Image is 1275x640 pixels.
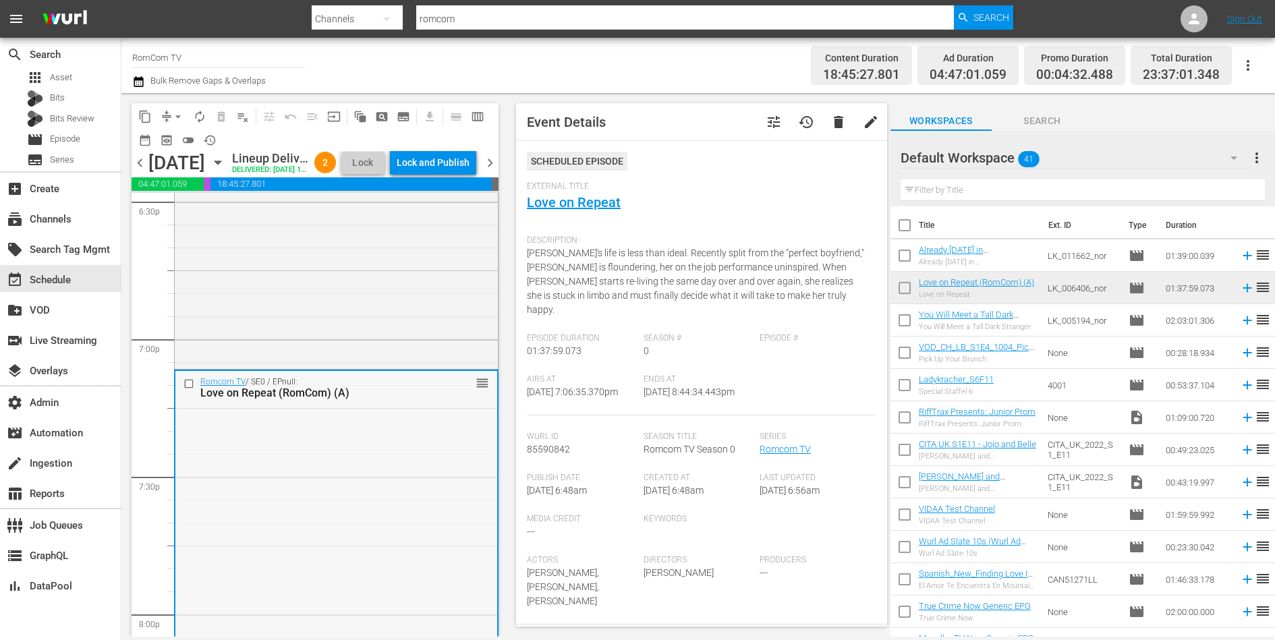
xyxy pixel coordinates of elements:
[823,49,900,67] div: Content Duration
[760,567,768,578] span: ---
[527,345,582,356] span: 01:37:59.073
[919,206,1040,244] th: Title
[397,150,470,175] div: Lock and Publish
[132,154,148,171] span: chevron_left
[1255,279,1271,295] span: reorder
[919,581,1037,590] div: El Amor Te Encuentra En Mountain View
[527,386,618,397] span: [DATE] 7:06:35.370pm
[1143,67,1220,83] span: 23:37:01.348
[7,272,23,288] span: Schedule
[1042,272,1123,304] td: LK_006406_nor
[1160,369,1235,401] td: 00:53:37.104
[1042,531,1123,563] td: None
[414,103,441,129] span: Download as CSV
[1240,604,1255,619] svg: Add to Schedule
[1042,434,1123,466] td: CITA_UK_2022_S1_E11
[467,106,488,127] span: Week Calendar View
[200,377,246,386] a: Romcom TV
[1240,378,1255,392] svg: Add to Schedule
[1255,247,1271,263] span: reorder
[1129,312,1145,328] span: Episode
[476,376,489,390] span: reorder
[1240,313,1255,328] svg: Add to Schedule
[199,129,221,151] span: View History
[50,71,72,84] span: Asset
[341,152,385,174] button: Lock
[919,355,1037,363] div: Pick Up Your Brunch
[7,302,23,318] span: VOD
[50,153,74,167] span: Series
[644,333,754,344] span: Season #
[822,106,855,138] button: delete
[1255,441,1271,457] span: reorder
[7,395,23,411] span: Admin
[132,177,204,191] span: 04:47:01.059
[527,181,870,192] span: External Title
[471,110,484,123] span: calendar_view_week_outlined
[200,386,430,399] div: Love on Repeat (RomCom) (A)
[254,103,280,129] span: Customize Events
[527,152,627,171] div: Scheduled Episode
[919,452,1037,461] div: [PERSON_NAME] and [PERSON_NAME]
[1121,206,1158,244] th: Type
[919,536,1026,556] a: Wurl Ad Slate 10s (Wurl Ad Slate 10s (00:30:00))
[189,106,210,127] span: Loop Content
[1249,150,1265,166] span: more_vert
[527,333,637,344] span: Episode Duration
[397,110,410,123] span: subtitles_outlined
[758,106,790,138] button: tune
[160,134,173,147] span: preview_outlined
[527,485,587,496] span: [DATE] 6:48am
[160,110,173,123] span: compress
[1129,474,1145,490] span: Video
[919,277,1034,287] a: Love on Repeat (RomCom) (A)
[760,555,870,566] span: Producers
[210,177,492,191] span: 18:45:27.801
[527,374,637,385] span: Airs At
[992,113,1093,129] span: Search
[390,150,476,175] button: Lock and Publish
[1255,409,1271,425] span: reorder
[1255,571,1271,587] span: reorder
[930,67,1007,83] span: 04:47:01.059
[171,110,185,123] span: arrow_drop_down
[232,151,309,166] div: Lineup Delivered
[347,156,379,170] span: Lock
[232,106,254,127] span: Clear Lineup
[766,114,782,130] span: Customize Event
[1160,466,1235,498] td: 00:43:19.997
[32,3,97,35] img: ans4CAIJ8jUAAAAAAAAAAAAAAAAAAAAAAAAgQb4GAAAAAAAAAAAAAAAAAAAAAAAAJMjXAAAAAAAAAAAAAAAAAAAAAAAAgAT5G...
[7,455,23,471] span: Ingestion
[1129,539,1145,555] span: Episode
[890,113,992,129] span: Workspaces
[232,166,309,175] div: DELIVERED: [DATE] 1a (local)
[644,485,704,496] span: [DATE] 6:48am
[203,134,217,147] span: history_outlined
[353,110,367,123] span: auto_awesome_motion_outlined
[919,245,1000,275] a: Already [DATE] in [GEOGRAPHIC_DATA] (RomCom) (A)
[148,76,266,86] span: Bulk Remove Gaps & Overlaps
[1240,507,1255,522] svg: Add to Schedule
[644,432,754,442] span: Season Title
[919,342,1034,362] a: VOD_CH_LB_S1E4_1004_PickUpYourBrunch
[919,484,1037,493] div: [PERSON_NAME] and [PERSON_NAME]
[760,333,870,344] span: Episode #
[156,106,189,127] span: Remove Gaps & Overlaps
[1129,409,1145,426] span: Video
[919,419,1036,428] div: RiffTrax Presents: Junior Prom
[760,485,820,496] span: [DATE] 6:56am
[27,132,43,148] span: Episode
[1160,401,1235,434] td: 01:09:00.720
[8,11,24,27] span: menu
[1042,466,1123,498] td: CITA_UK_2022_S1_E11
[1255,344,1271,360] span: reorder
[1227,13,1262,24] a: Sign Out
[919,374,994,384] a: Ladykracher_S6F11
[644,473,754,484] span: Created At
[527,567,599,606] span: [PERSON_NAME],[PERSON_NAME],[PERSON_NAME]
[954,5,1013,30] button: Search
[901,139,1250,177] div: Default Workspace
[919,310,1019,330] a: You Will Meet a Tall Dark Stranger (RomCom) (A)
[1255,473,1271,490] span: reorder
[482,154,499,171] span: chevron_right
